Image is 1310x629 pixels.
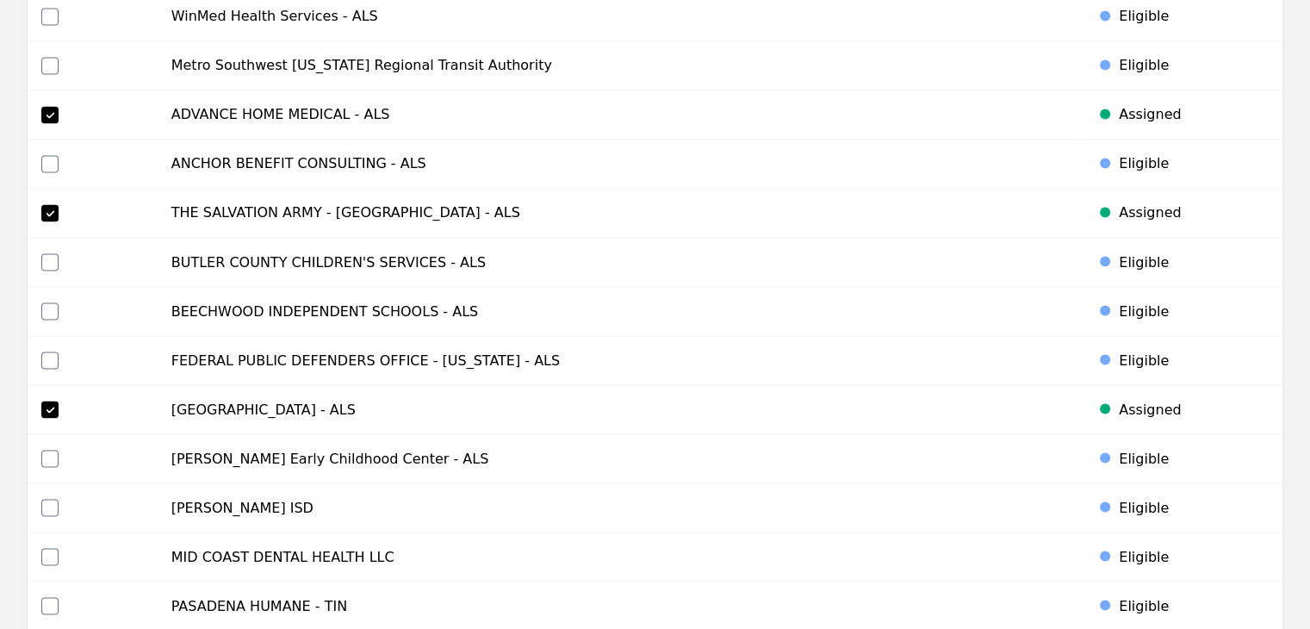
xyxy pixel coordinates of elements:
td: [GEOGRAPHIC_DATA] - ALS [158,385,1077,434]
div: Eligible [1119,6,1269,27]
td: ANCHOR BENEFIT CONSULTING - ALS [158,140,1077,189]
td: ADVANCE HOME MEDICAL - ALS [158,90,1077,140]
td: THE SALVATION ARMY - [GEOGRAPHIC_DATA] - ALS [158,189,1077,238]
div: Eligible [1119,350,1269,371]
div: Assigned [1119,399,1269,420]
div: Eligible [1119,448,1269,469]
td: FEDERAL PUBLIC DEFENDERS OFFICE - [US_STATE] - ALS [158,336,1077,385]
td: Metro Southwest [US_STATE] Regional Transit Authority [158,41,1077,90]
td: BUTLER COUNTY CHILDREN'S SERVICES - ALS [158,238,1077,287]
td: [PERSON_NAME] Early Childhood Center - ALS [158,434,1077,483]
div: Eligible [1119,153,1269,174]
div: Assigned [1119,104,1269,125]
td: MID COAST DENTAL HEALTH LLC [158,532,1077,582]
div: Assigned [1119,202,1269,223]
div: Eligible [1119,595,1269,616]
div: Eligible [1119,497,1269,518]
div: Eligible [1119,301,1269,321]
td: BEECHWOOD INDEPENDENT SCHOOLS - ALS [158,287,1077,336]
div: Eligible [1119,546,1269,567]
div: Eligible [1119,252,1269,272]
div: Eligible [1119,55,1269,76]
td: [PERSON_NAME] ISD [158,483,1077,532]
